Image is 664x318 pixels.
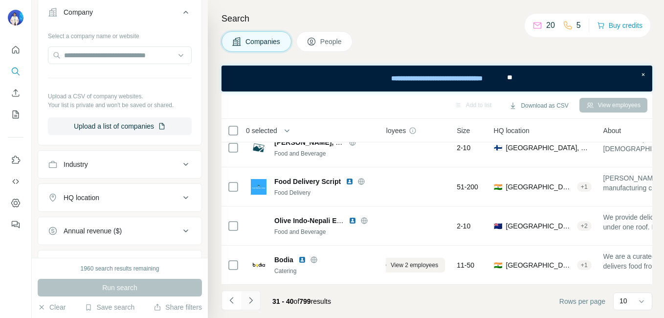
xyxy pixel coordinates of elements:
span: [PERSON_NAME], [DEMOGRAPHIC_DATA] Ravintola, Espoo [274,138,471,146]
div: Food Delivery [274,188,380,197]
button: Company [38,0,201,28]
span: 🇮🇳 [494,260,502,270]
span: 0 selected [246,126,277,136]
span: Rows per page [559,296,605,306]
div: Food and Beverage [274,227,380,236]
span: [GEOGRAPHIC_DATA], [GEOGRAPHIC_DATA] [506,182,573,192]
button: HQ location [38,186,201,209]
img: Avatar [8,10,23,25]
button: Industry [38,153,201,176]
span: HQ location [494,126,530,136]
span: 11-50 [457,260,474,270]
span: 2-10 [457,143,470,153]
button: Download as CSV [502,98,575,113]
span: Companies [245,37,281,46]
span: [GEOGRAPHIC_DATA], Espoo [506,143,592,153]
button: Share filters [154,302,202,312]
span: Employees [372,126,406,136]
button: Save search [85,302,134,312]
span: View 2 employees [391,261,438,270]
button: Enrich CSV [8,84,23,102]
button: Clear [38,302,66,312]
div: Annual revenue ($) [64,226,122,236]
div: + 1 [577,182,592,191]
span: Food Delivery Script [274,177,341,186]
iframe: Banner [221,66,652,91]
p: 5 [576,20,581,31]
span: [GEOGRAPHIC_DATA], [GEOGRAPHIC_DATA] [506,260,573,270]
span: 🇳🇿 [494,221,502,231]
button: Navigate to next page [241,291,261,310]
span: About [603,126,621,136]
div: + 1 [577,261,592,270]
div: HQ location [64,193,99,203]
h4: Search [221,12,652,25]
div: Catering [274,267,380,275]
div: Company [64,7,93,17]
span: of [294,297,300,305]
span: 2-10 [457,221,470,231]
p: Upload a CSV of company websites. [48,92,192,101]
p: Your list is private and won't be saved or shared. [48,101,192,110]
button: Use Surfe on LinkedIn [8,151,23,169]
button: Employees (size) [38,252,201,276]
span: results [272,297,331,305]
span: Olive Indo-Nepali Eatery [274,217,353,225]
div: Industry [64,159,88,169]
img: Logo of Olive Indo-Nepali Eatery [251,218,266,234]
span: 51-200 [457,182,478,192]
button: Upload a list of companies [48,117,192,135]
button: Feedback [8,216,23,233]
span: [GEOGRAPHIC_DATA], [GEOGRAPHIC_DATA] [506,221,573,231]
button: View 2 employees [372,258,445,273]
p: 20 [546,20,555,31]
span: 🇮🇳 [494,182,502,192]
button: Search [8,63,23,80]
button: Navigate to previous page [221,291,241,310]
img: LinkedIn logo [346,178,354,185]
button: Use Surfe API [8,173,23,190]
span: People [320,37,343,46]
span: 🇫🇮 [494,143,502,153]
img: LinkedIn logo [298,256,306,264]
img: Logo of Bodia [251,257,266,273]
button: Dashboard [8,194,23,212]
span: Bodia [274,255,293,265]
div: Food and Beverage [274,149,380,158]
img: LinkedIn logo [349,217,356,225]
button: Annual revenue ($) [38,219,201,243]
button: Buy credits [597,19,642,32]
div: + 2 [577,222,592,230]
span: Size [457,126,470,136]
span: 799 [299,297,310,305]
img: Logo of Ravintola Sri, Nepalilainen Ravintola, Espoo [251,140,266,156]
img: Logo of Food Delivery Script [251,179,266,195]
div: 1960 search results remaining [81,264,159,273]
button: Quick start [8,41,23,59]
div: Select a company name or website [48,28,192,41]
p: 10 [620,296,627,306]
span: 31 - 40 [272,297,294,305]
button: My lists [8,106,23,123]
